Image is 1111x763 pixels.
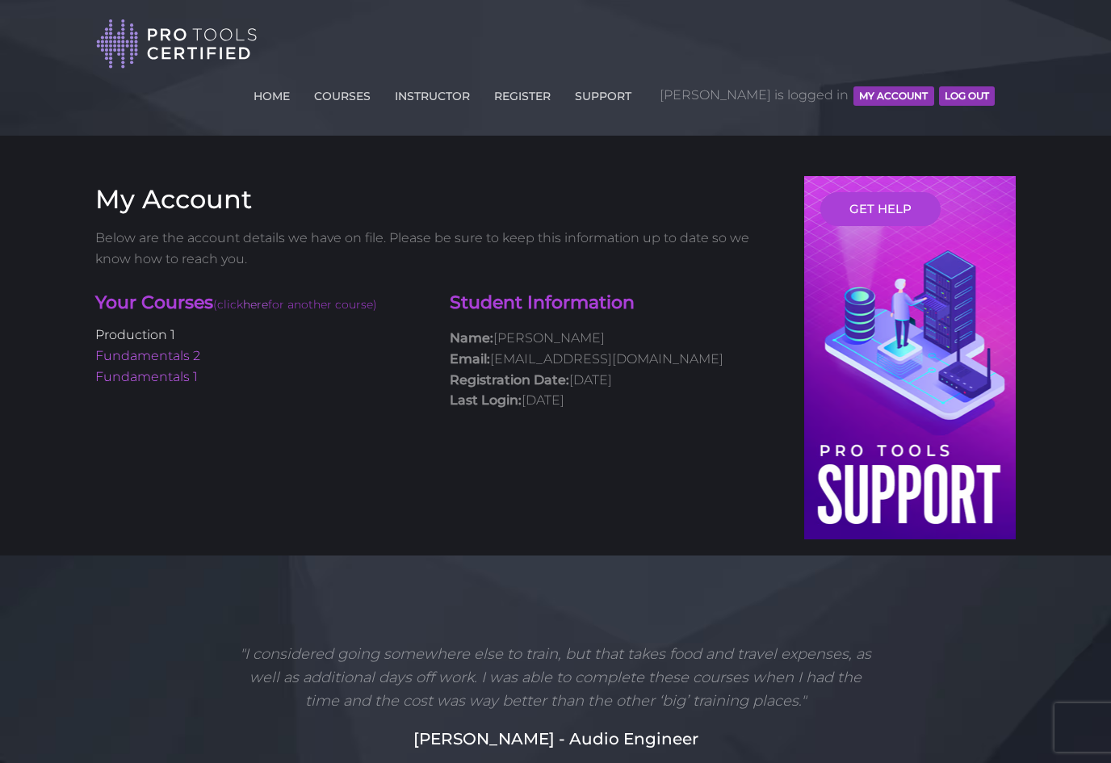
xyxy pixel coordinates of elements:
[95,228,780,269] p: Below are the account details we have on file. Please be sure to keep this information up to date...
[233,643,878,712] p: "I considered going somewhere else to train, but that takes food and travel expenses, as well as ...
[450,392,522,408] strong: Last Login:
[391,80,474,106] a: INSTRUCTOR
[95,184,780,215] h3: My Account
[450,372,569,388] strong: Registration Date:
[450,291,780,316] h4: Student Information
[95,348,200,363] a: Fundamentals 2
[249,80,294,106] a: HOME
[490,80,555,106] a: REGISTER
[853,86,933,106] button: MY ACCOUNT
[450,328,780,410] p: [PERSON_NAME] [EMAIL_ADDRESS][DOMAIN_NAME] [DATE] [DATE]
[96,18,258,70] img: Pro Tools Certified Logo
[95,727,1016,751] h5: [PERSON_NAME] - Audio Engineer
[660,71,995,119] span: [PERSON_NAME] is logged in
[95,291,426,317] h4: Your Courses
[939,86,995,106] button: Log Out
[450,330,493,346] strong: Name:
[213,297,377,312] span: (click for another course)
[310,80,375,106] a: COURSES
[820,192,941,226] a: GET HELP
[243,297,268,312] a: here
[95,369,198,384] a: Fundamentals 1
[95,327,175,342] a: Production 1
[571,80,635,106] a: SUPPORT
[450,351,490,367] strong: Email:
